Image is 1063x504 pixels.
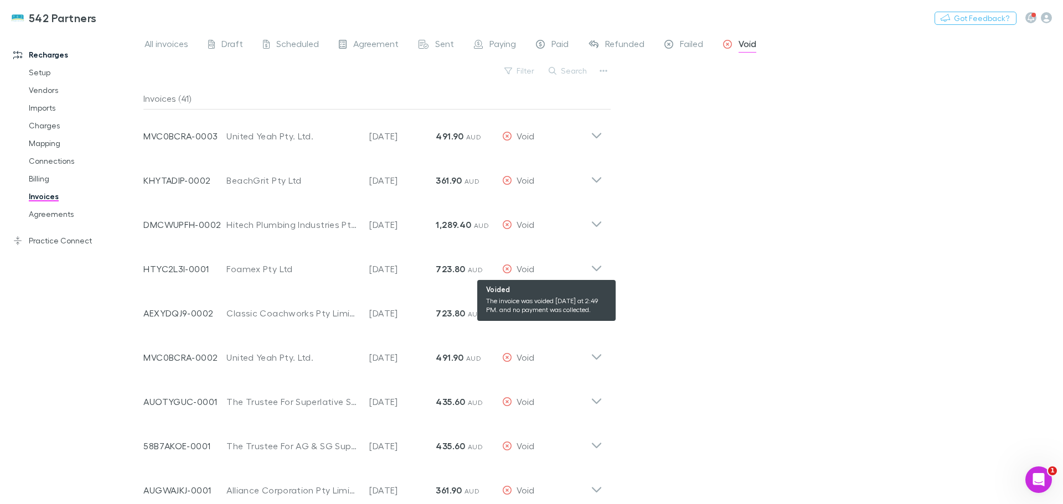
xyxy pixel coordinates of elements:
p: [DATE] [369,262,436,276]
a: Vendors [18,81,149,99]
p: [DATE] [369,439,436,453]
a: Recharges [2,46,149,64]
div: Alliance Corporation Pty Limited [226,484,358,497]
span: Void [517,485,534,495]
span: Void [517,219,534,230]
div: The Trustee For AG & SG Superannuation Fund [226,439,358,453]
div: 58B7AKOE-0001The Trustee For AG & SG Superannuation Fund[DATE]435.60 AUDVoid [135,419,611,464]
button: Got Feedback? [935,12,1016,25]
span: Void [517,175,534,185]
a: Agreements [18,205,149,223]
a: Practice Connect [2,232,149,250]
strong: 361.90 [436,175,462,186]
div: MVC0BCRA-0002United Yeah Pty. Ltd.[DATE]491.90 AUDVoid [135,331,611,375]
div: United Yeah Pty. Ltd. [226,129,358,143]
p: [DATE] [369,218,436,231]
iframe: Intercom live chat [1025,466,1052,493]
span: Void [517,308,534,318]
span: AUD [474,221,489,230]
span: Void [517,440,534,451]
p: [DATE] [369,351,436,364]
span: AUD [465,487,479,495]
a: Imports [18,99,149,117]
button: Filter [499,64,541,77]
div: AEXYDQJ9-0002Classic Coachworks Pty Limited[DATE]723.80 AUDVoid [135,287,611,331]
a: Connections [18,152,149,170]
span: Void [739,38,756,53]
a: Mapping [18,134,149,152]
div: KHYTADIP-0002BeachGrit Pty Ltd[DATE]361.90 AUDVoid [135,154,611,198]
span: Agreement [353,38,399,53]
span: Void [517,263,534,274]
p: AEXYDQJ9-0002 [143,306,226,320]
strong: 723.80 [436,263,465,274]
span: AUD [468,266,483,274]
strong: 491.90 [436,131,463,142]
button: Search [543,64,594,77]
span: Paid [551,38,569,53]
span: AUD [465,177,479,185]
div: United Yeah Pty. Ltd. [226,351,358,364]
div: BeachGrit Pty Ltd [226,174,358,187]
div: AUOTYGUC-0001The Trustee For Superlative Super Fund[DATE]435.60 AUDVoid [135,375,611,419]
div: The Trustee For Superlative Super Fund [226,395,358,408]
span: AUD [468,443,483,451]
p: AUGWAJKJ-0001 [143,484,226,497]
div: Hitech Plumbing Industries Pty Ltd [226,218,358,231]
p: [DATE] [369,306,436,320]
p: HTYC2L3I-0001 [143,262,226,276]
span: Paying [489,38,516,53]
span: Void [517,352,534,362]
span: AUD [466,133,481,141]
div: DMCWUPFH-0002Hitech Plumbing Industries Pty Ltd[DATE]1,289.40 AUDVoid [135,198,611,242]
span: AUD [468,398,483,407]
p: [DATE] [369,174,436,187]
p: 58B7AKOE-0001 [143,439,226,453]
span: Void [517,396,534,407]
span: Scheduled [276,38,319,53]
img: 542 Partners's Logo [11,11,24,24]
a: 542 Partners [4,4,104,31]
strong: 435.60 [436,440,465,451]
p: [DATE] [369,484,436,497]
span: Refunded [605,38,644,53]
strong: 435.60 [436,396,465,407]
span: Failed [680,38,703,53]
span: AUD [466,354,481,362]
a: Invoices [18,188,149,205]
p: [DATE] [369,395,436,408]
a: Charges [18,117,149,134]
h3: 542 Partners [29,11,97,24]
strong: 491.90 [436,352,463,363]
p: DMCWUPFH-0002 [143,218,226,231]
span: Void [517,131,534,141]
div: HTYC2L3I-0001Foamex Pty Ltd[DATE]723.80 AUD [135,242,611,287]
p: KHYTADIP-0002 [143,174,226,187]
p: MVC0BCRA-0002 [143,351,226,364]
p: MVC0BCRA-0003 [143,129,226,143]
span: AUD [468,310,483,318]
strong: 361.90 [436,485,462,496]
a: Billing [18,170,149,188]
div: Foamex Pty Ltd [226,262,358,276]
p: [DATE] [369,129,436,143]
strong: 723.80 [436,308,465,319]
span: All invoices [145,38,188,53]
div: Classic Coachworks Pty Limited [226,306,358,320]
span: 1 [1048,466,1057,475]
span: Draft [221,38,243,53]
span: Sent [435,38,454,53]
a: Setup [18,64,149,81]
strong: 1,289.40 [436,219,471,230]
p: AUOTYGUC-0001 [143,395,226,408]
div: MVC0BCRA-0003United Yeah Pty. Ltd.[DATE]491.90 AUDVoid [135,110,611,154]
